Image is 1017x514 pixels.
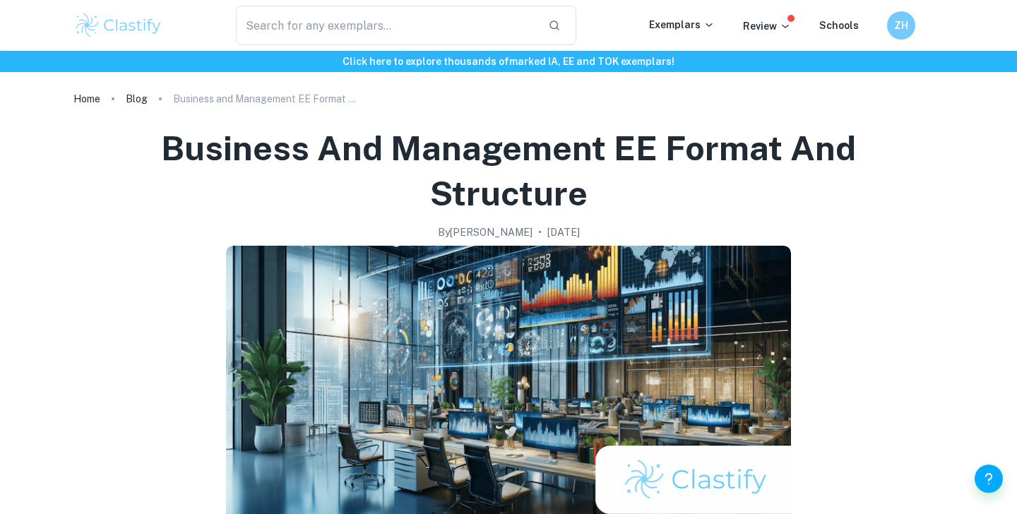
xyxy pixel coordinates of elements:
[547,225,580,240] h2: [DATE]
[649,17,715,32] p: Exemplars
[126,89,148,109] a: Blog
[538,225,542,240] p: •
[819,20,859,31] a: Schools
[173,91,357,107] p: Business and Management EE Format and Structure
[3,54,1014,69] h6: Click here to explore thousands of marked IA, EE and TOK exemplars !
[887,11,915,40] button: ZH
[975,465,1003,493] button: Help and Feedback
[73,89,100,109] a: Home
[236,6,537,45] input: Search for any exemplars...
[893,18,910,33] h6: ZH
[73,11,163,40] img: Clastify logo
[743,18,791,34] p: Review
[90,126,927,216] h1: Business and Management EE Format and Structure
[438,225,533,240] h2: By [PERSON_NAME]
